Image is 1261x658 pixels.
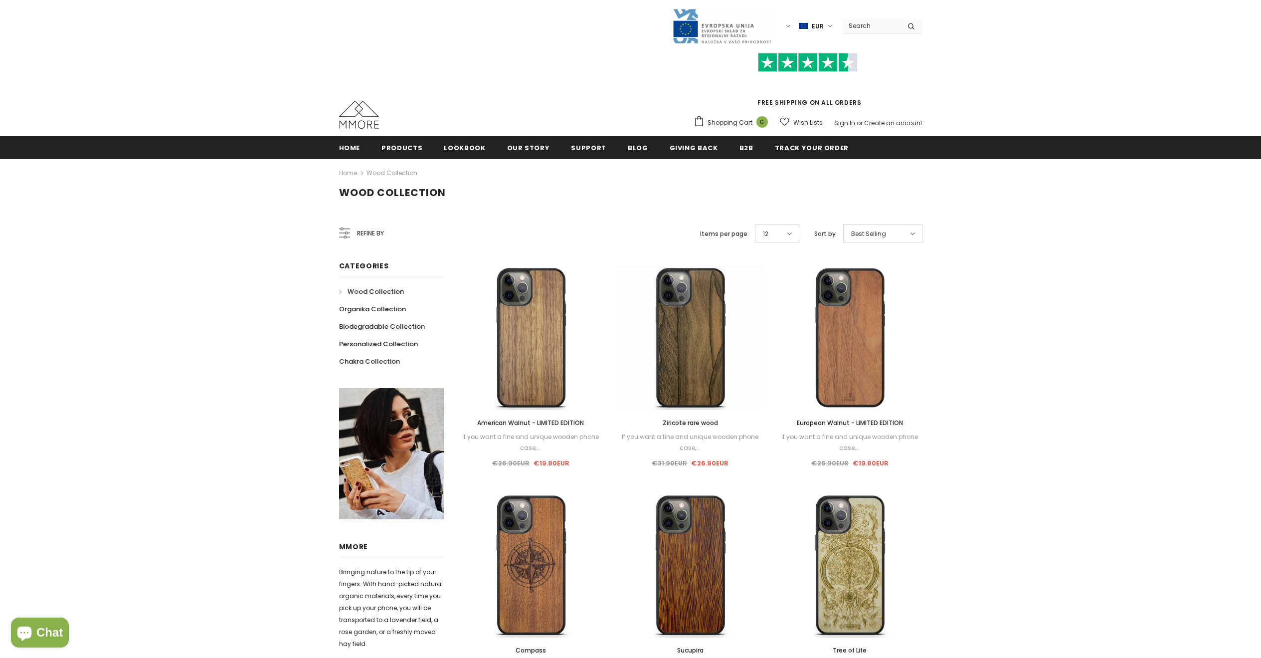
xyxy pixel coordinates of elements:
[758,53,858,72] img: Trust Pilot Stars
[739,136,753,159] a: B2B
[339,542,368,552] span: MMORE
[677,646,704,655] span: Sucupira
[516,646,546,655] span: Compass
[780,114,823,131] a: Wish Lists
[628,143,648,153] span: Blog
[366,169,417,177] a: Wood Collection
[507,136,550,159] a: Our Story
[339,283,404,300] a: Wood Collection
[708,118,752,128] span: Shopping Cart
[670,136,718,159] a: Giving back
[797,419,903,427] span: European Walnut - LIMITED EDITION
[756,116,768,128] span: 0
[459,418,603,429] a: American Walnut - LIMITED EDITION
[571,136,606,159] a: support
[763,229,768,239] span: 12
[843,18,900,33] input: Search Site
[670,143,718,153] span: Giving back
[864,119,922,127] a: Create an account
[618,418,762,429] a: Ziricote rare wood
[339,261,389,271] span: Categories
[571,143,606,153] span: support
[833,646,867,655] span: Tree of Life
[812,21,824,31] span: EUR
[459,645,603,656] a: Compass
[339,136,360,159] a: Home
[492,458,530,468] span: €26.90EUR
[339,357,400,366] span: Chakra Collection
[339,335,418,353] a: Personalized Collection
[339,101,379,129] img: MMORE Cases
[775,143,849,153] span: Track your order
[628,136,648,159] a: Blog
[477,419,584,427] span: American Walnut - LIMITED EDITION
[339,186,446,200] span: Wood Collection
[777,418,922,429] a: European Walnut - LIMITED EDITION
[8,618,72,650] inbox-online-store-chat: Shopify online store chat
[777,432,922,453] div: If you want a fine and unique wooden phone case,...
[663,419,718,427] span: Ziricote rare wood
[381,143,422,153] span: Products
[444,136,485,159] a: Lookbook
[793,118,823,128] span: Wish Lists
[507,143,550,153] span: Our Story
[739,143,753,153] span: B2B
[700,229,747,239] label: Items per page
[339,304,406,314] span: Organika Collection
[618,432,762,453] div: If you want a fine and unique wooden phone case,...
[444,143,485,153] span: Lookbook
[339,300,406,318] a: Organika Collection
[339,566,444,650] p: Bringing nature to the tip of your fingers. With hand-picked natural organic materials, every tim...
[811,458,849,468] span: €26.90EUR
[618,645,762,656] a: Sucupira
[775,136,849,159] a: Track your order
[339,167,357,179] a: Home
[339,353,400,370] a: Chakra Collection
[814,229,836,239] label: Sort by
[459,432,603,453] div: If you want a fine and unique wooden phone case,...
[694,115,773,130] a: Shopping Cart 0
[777,645,922,656] a: Tree of Life
[652,458,687,468] span: €31.90EUR
[851,229,886,239] span: Best Selling
[339,339,418,349] span: Personalized Collection
[691,458,728,468] span: €26.90EUR
[694,72,922,98] iframe: Customer reviews powered by Trustpilot
[381,136,422,159] a: Products
[339,143,360,153] span: Home
[339,318,425,335] a: Biodegradable Collection
[694,57,922,107] span: FREE SHIPPING ON ALL ORDERS
[357,228,384,239] span: Refine by
[348,287,404,296] span: Wood Collection
[857,119,863,127] span: or
[672,8,772,44] img: Javni Razpis
[534,458,569,468] span: €19.80EUR
[853,458,889,468] span: €19.80EUR
[672,21,772,30] a: Javni Razpis
[834,119,855,127] a: Sign In
[339,322,425,331] span: Biodegradable Collection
